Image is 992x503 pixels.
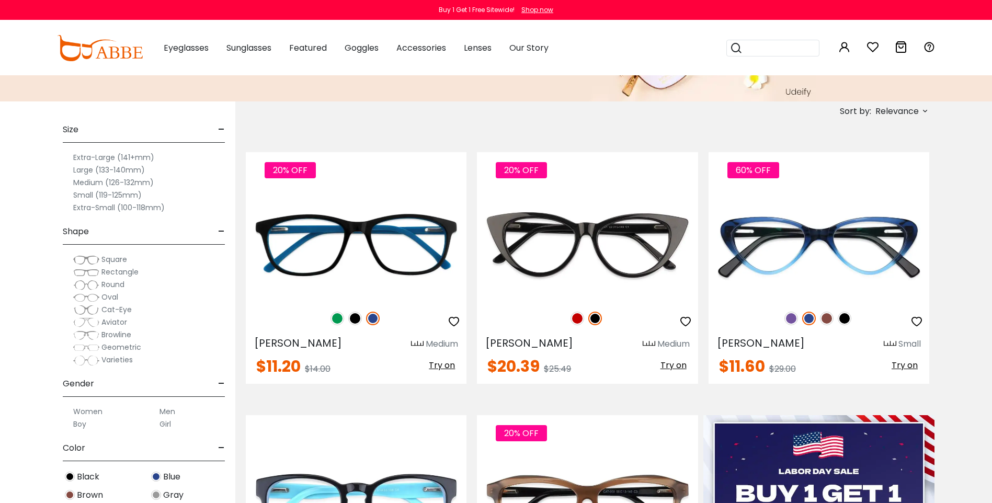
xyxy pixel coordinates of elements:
[411,340,424,348] img: size ruler
[509,42,549,54] span: Our Story
[571,312,584,325] img: Red
[73,418,86,430] label: Boy
[101,292,118,302] span: Oval
[256,355,301,378] span: $11.20
[487,355,540,378] span: $20.39
[63,371,94,396] span: Gender
[151,472,161,482] img: Blue
[151,490,161,500] img: Gray
[719,355,765,378] span: $11.60
[77,489,103,501] span: Brown
[73,201,165,214] label: Extra-Small (100-118mm)
[73,280,99,290] img: Round.png
[101,267,139,277] span: Rectangle
[163,471,180,483] span: Blue
[73,189,142,201] label: Small (119-125mm)
[516,5,553,14] a: Shop now
[101,342,141,352] span: Geometric
[769,363,796,375] span: $29.00
[657,338,690,350] div: Medium
[875,102,919,121] span: Relevance
[426,338,458,350] div: Medium
[289,42,327,54] span: Featured
[345,42,379,54] span: Goggles
[246,190,466,300] img: Blue Machovec - Acetate ,Universal Bridge Fit
[73,317,99,328] img: Aviator.png
[73,305,99,315] img: Cat-Eye.png
[330,312,344,325] img: Green
[218,117,225,142] span: -
[464,42,492,54] span: Lenses
[485,336,573,350] span: [PERSON_NAME]
[101,355,133,365] span: Varieties
[159,405,175,418] label: Men
[265,162,316,178] span: 20% OFF
[65,472,75,482] img: Black
[439,5,515,15] div: Buy 1 Get 1 Free Sitewide!
[101,279,124,290] span: Round
[838,312,851,325] img: Black
[709,190,929,300] img: Blue Hannah - Acetate ,Universal Bridge Fit
[73,255,99,265] img: Square.png
[164,42,209,54] span: Eyeglasses
[163,489,184,501] span: Gray
[396,42,446,54] span: Accessories
[218,371,225,396] span: -
[63,219,89,244] span: Shape
[57,35,143,61] img: abbeglasses.com
[588,312,602,325] img: Black
[426,359,458,372] button: Try on
[73,330,99,340] img: Browline.png
[159,418,171,430] label: Girl
[73,355,99,366] img: Varieties.png
[521,5,553,15] div: Shop now
[218,219,225,244] span: -
[544,363,571,375] span: $25.49
[101,317,127,327] span: Aviator
[73,292,99,303] img: Oval.png
[898,338,921,350] div: Small
[73,267,99,278] img: Rectangle.png
[366,312,380,325] img: Blue
[73,151,154,164] label: Extra-Large (141+mm)
[77,471,99,483] span: Black
[73,342,99,353] img: Geometric.png
[429,359,455,371] span: Try on
[226,42,271,54] span: Sunglasses
[660,359,687,371] span: Try on
[477,190,698,300] img: Black Nora - Acetate ,Universal Bridge Fit
[657,359,690,372] button: Try on
[63,117,78,142] span: Size
[892,359,918,371] span: Try on
[496,425,547,441] span: 20% OFF
[717,336,805,350] span: [PERSON_NAME]
[65,490,75,500] img: Brown
[784,312,798,325] img: Purple
[888,359,921,372] button: Try on
[840,105,871,117] span: Sort by:
[254,336,342,350] span: [PERSON_NAME]
[101,304,132,315] span: Cat-Eye
[727,162,779,178] span: 60% OFF
[73,176,154,189] label: Medium (126-132mm)
[820,312,834,325] img: Brown
[73,405,102,418] label: Women
[884,340,896,348] img: size ruler
[218,436,225,461] span: -
[101,254,127,265] span: Square
[643,340,655,348] img: size ruler
[496,162,547,178] span: 20% OFF
[305,363,330,375] span: $14.00
[73,164,145,176] label: Large (133-140mm)
[101,329,131,340] span: Browline
[802,312,816,325] img: Blue
[348,312,362,325] img: Black
[63,436,85,461] span: Color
